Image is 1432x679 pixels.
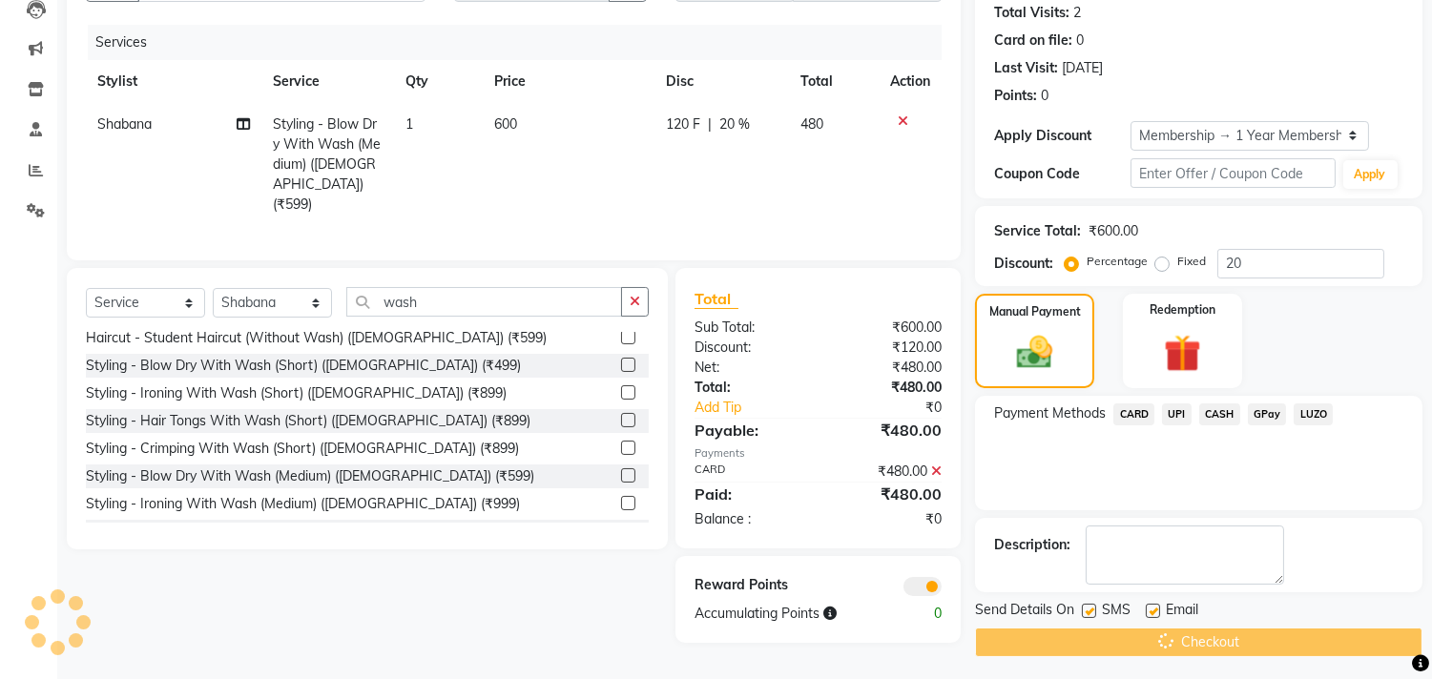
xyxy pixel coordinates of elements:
[1177,253,1206,270] label: Fixed
[1294,403,1333,425] span: LUZO
[680,575,819,596] div: Reward Points
[86,411,530,431] div: Styling - Hair Tongs With Wash (Short) ([DEMOGRAPHIC_DATA]) (₹899)
[1343,160,1398,189] button: Apply
[695,445,942,462] div: Payments
[1248,403,1287,425] span: GPay
[708,114,712,134] span: |
[1113,403,1154,425] span: CARD
[975,600,1074,624] span: Send Details On
[86,494,520,514] div: Styling - Ironing With Wash (Medium) ([DEMOGRAPHIC_DATA]) (₹999)
[273,115,381,213] span: Styling - Blow Dry With Wash (Medium) ([DEMOGRAPHIC_DATA]) (₹599)
[97,115,152,133] span: Shabana
[819,509,957,529] div: ₹0
[680,483,819,505] div: Paid:
[680,318,819,338] div: Sub Total:
[887,604,956,624] div: 0
[346,287,622,317] input: Search or Scan
[800,115,823,133] span: 480
[994,535,1070,555] div: Description:
[1162,403,1192,425] span: UPI
[666,114,700,134] span: 120 F
[654,60,789,103] th: Disc
[1006,332,1063,373] img: _cash.svg
[994,126,1131,146] div: Apply Discount
[1152,330,1213,377] img: _gift.svg
[86,356,521,376] div: Styling - Blow Dry With Wash (Short) ([DEMOGRAPHIC_DATA]) (₹499)
[1073,3,1081,23] div: 2
[719,114,750,134] span: 20 %
[88,25,956,60] div: Services
[680,419,819,442] div: Payable:
[261,60,394,103] th: Service
[394,60,483,103] th: Qty
[680,378,819,398] div: Total:
[86,328,547,348] div: Haircut - Student Haircut (Without Wash) ([DEMOGRAPHIC_DATA]) (₹599)
[819,338,957,358] div: ₹120.00
[494,115,517,133] span: 600
[994,221,1081,241] div: Service Total:
[1087,253,1148,270] label: Percentage
[1199,403,1240,425] span: CASH
[1062,58,1103,78] div: [DATE]
[841,398,957,418] div: ₹0
[1131,158,1335,188] input: Enter Offer / Coupon Code
[1102,600,1131,624] span: SMS
[695,289,738,309] span: Total
[86,466,534,486] div: Styling - Blow Dry With Wash (Medium) ([DEMOGRAPHIC_DATA]) (₹599)
[680,509,819,529] div: Balance :
[680,462,819,482] div: CARD
[994,86,1037,106] div: Points:
[819,378,957,398] div: ₹480.00
[994,3,1069,23] div: Total Visits:
[680,398,841,418] a: Add Tip
[819,483,957,505] div: ₹480.00
[994,403,1106,423] span: Payment Methods
[680,358,819,378] div: Net:
[819,419,957,442] div: ₹480.00
[789,60,879,103] th: Total
[405,115,413,133] span: 1
[86,383,507,403] div: Styling - Ironing With Wash (Short) ([DEMOGRAPHIC_DATA]) (₹899)
[1041,86,1048,106] div: 0
[86,439,519,459] div: Styling - Crimping With Wash (Short) ([DEMOGRAPHIC_DATA]) (₹899)
[86,60,261,103] th: Stylist
[819,462,957,482] div: ₹480.00
[86,522,544,542] div: Styling - Hair Tongs With Wash (Medium) ([DEMOGRAPHIC_DATA]) (₹999)
[994,254,1053,274] div: Discount:
[819,358,957,378] div: ₹480.00
[994,164,1131,184] div: Coupon Code
[879,60,942,103] th: Action
[1076,31,1084,51] div: 0
[1089,221,1138,241] div: ₹600.00
[1166,600,1198,624] span: Email
[680,338,819,358] div: Discount:
[1150,301,1215,319] label: Redemption
[819,318,957,338] div: ₹600.00
[680,604,887,624] div: Accumulating Points
[994,31,1072,51] div: Card on file:
[994,58,1058,78] div: Last Visit:
[483,60,654,103] th: Price
[989,303,1081,320] label: Manual Payment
